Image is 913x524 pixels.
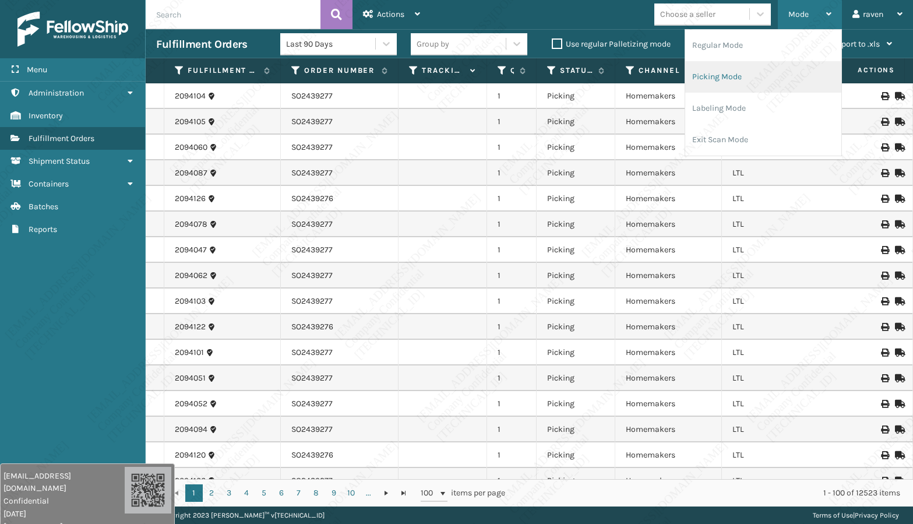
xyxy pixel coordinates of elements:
[487,417,537,442] td: 1
[395,484,413,502] a: Go to the last page
[175,270,207,282] a: 2094062
[615,109,722,135] td: Homemakers
[833,39,880,49] span: Export to .xls
[382,488,391,498] span: Go to the next page
[615,83,722,109] td: Homemakers
[487,212,537,237] td: 1
[175,398,207,410] a: 2094052
[881,246,888,254] i: Print BOL
[881,451,888,459] i: Print BOL
[813,507,899,524] div: |
[813,511,853,519] a: Terms of Use
[487,365,537,391] td: 1
[422,65,464,76] label: Tracking Number
[895,451,902,459] i: Mark as Shipped
[281,365,399,391] td: SO2439277
[290,484,308,502] a: 7
[881,349,888,357] i: Print BOL
[487,135,537,160] td: 1
[3,470,125,494] span: [EMAIL_ADDRESS][DOMAIN_NAME]
[615,391,722,417] td: Homemakers
[881,425,888,434] i: Print BOL
[281,83,399,109] td: SO2439277
[487,340,537,365] td: 1
[537,109,615,135] td: Picking
[175,424,207,435] a: 2094094
[615,186,722,212] td: Homemakers
[788,9,809,19] span: Mode
[27,65,47,75] span: Menu
[281,237,399,263] td: SO2439277
[615,314,722,340] td: Homemakers
[895,477,902,485] i: Mark as Shipped
[722,237,833,263] td: LTL
[281,468,399,494] td: SO2439277
[487,468,537,494] td: 1
[660,8,715,20] div: Choose a seller
[895,400,902,408] i: Mark as Shipped
[615,442,722,468] td: Homemakers
[881,400,888,408] i: Print BOL
[722,314,833,340] td: LTL
[281,263,399,289] td: SO2439277
[281,135,399,160] td: SO2439277
[421,487,438,499] span: 100
[895,195,902,203] i: Mark as Shipped
[881,195,888,203] i: Print BOL
[175,90,206,102] a: 2094104
[360,484,378,502] a: ...
[175,475,206,487] a: 2094106
[175,142,207,153] a: 2094060
[895,349,902,357] i: Mark as Shipped
[175,193,206,205] a: 2094126
[175,167,207,179] a: 2094087
[399,488,408,498] span: Go to the last page
[17,12,128,47] img: logo
[325,484,343,502] a: 9
[537,289,615,314] td: Picking
[175,449,206,461] a: 2094120
[537,160,615,186] td: Picking
[3,508,125,520] span: [DATE]
[281,289,399,314] td: SO2439277
[281,109,399,135] td: SO2439277
[615,365,722,391] td: Homemakers
[881,323,888,331] i: Print BOL
[273,484,290,502] a: 6
[881,477,888,485] i: Print BOL
[537,135,615,160] td: Picking
[685,93,841,124] li: Labeling Mode
[855,511,899,519] a: Privacy Policy
[255,484,273,502] a: 5
[281,160,399,186] td: SO2439277
[881,118,888,126] i: Print BOL
[821,61,902,80] span: Actions
[722,468,833,494] td: LTL
[881,220,888,228] i: Print BOL
[487,83,537,109] td: 1
[281,340,399,365] td: SO2439277
[521,487,900,499] div: 1 - 100 of 12523 items
[175,296,206,307] a: 2094103
[895,92,902,100] i: Mark as Shipped
[304,65,376,76] label: Order Number
[29,156,90,166] span: Shipment Status
[160,507,325,524] p: Copyright 2023 [PERSON_NAME]™ v [TECHNICAL_ID]
[417,38,449,50] div: Group by
[175,372,206,384] a: 2094051
[552,39,671,49] label: Use regular Palletizing mode
[895,118,902,126] i: Mark as Shipped
[377,9,404,19] span: Actions
[560,65,593,76] label: Status
[537,391,615,417] td: Picking
[615,135,722,160] td: Homemakers
[685,61,841,93] li: Picking Mode
[615,468,722,494] td: Homemakers
[722,263,833,289] td: LTL
[487,391,537,417] td: 1
[615,417,722,442] td: Homemakers
[29,202,58,212] span: Batches
[537,442,615,468] td: Picking
[175,321,206,333] a: 2094122
[722,340,833,365] td: LTL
